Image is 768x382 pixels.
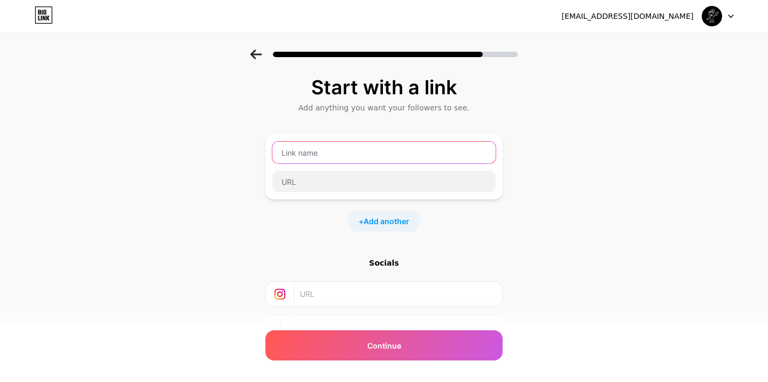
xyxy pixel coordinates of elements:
[300,282,496,306] input: URL
[265,258,503,268] div: Socials
[364,216,409,227] span: Add another
[561,11,694,22] div: [EMAIL_ADDRESS][DOMAIN_NAME]
[272,142,496,163] input: Link name
[300,350,496,374] input: URL
[367,340,401,351] span: Continue
[300,316,496,340] input: URL
[702,6,722,26] img: yardimontero
[271,77,497,98] div: Start with a link
[272,171,496,192] input: URL
[271,102,497,113] div: Add anything you want your followers to see.
[348,210,420,232] div: +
